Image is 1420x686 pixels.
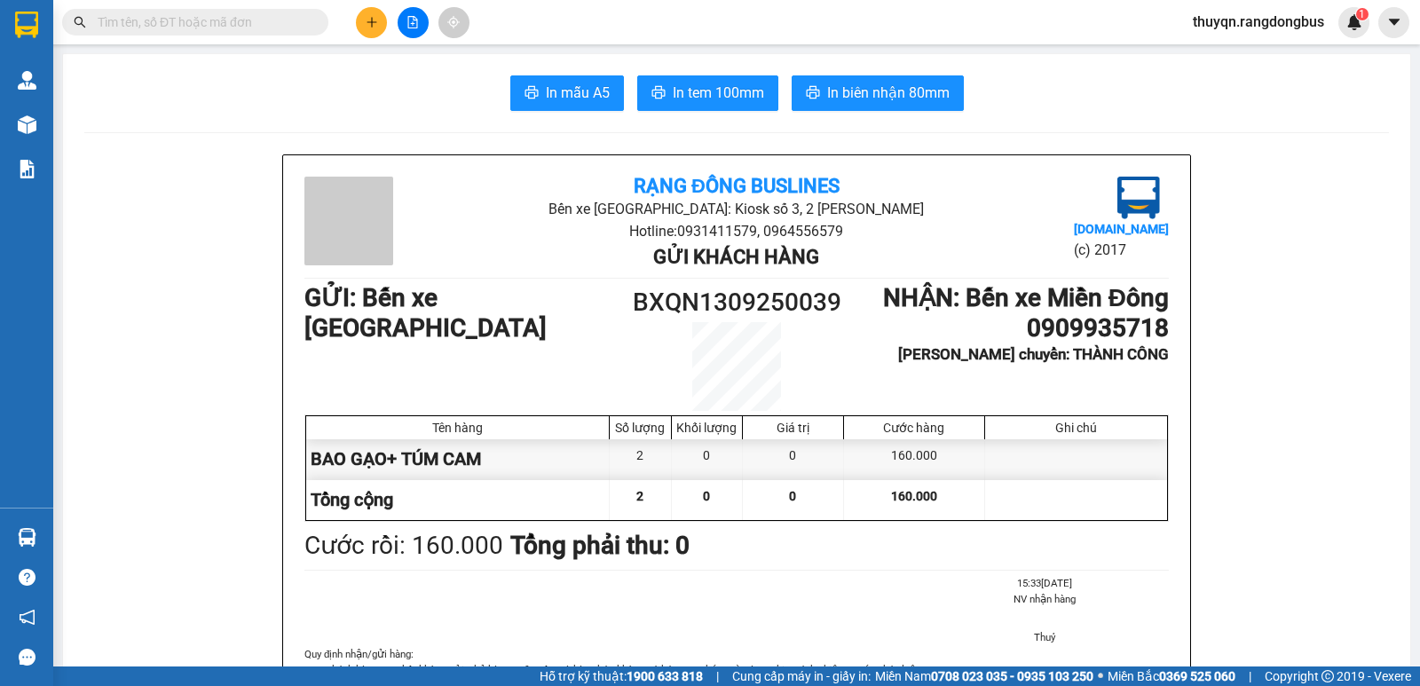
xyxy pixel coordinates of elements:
div: Khối lượng [676,421,738,435]
li: (c) 2017 [1074,239,1169,261]
button: printerIn tem 100mm [637,75,778,111]
span: Miền Bắc [1108,666,1235,686]
li: Bến xe [GEOGRAPHIC_DATA]: Kiosk số 3, 2 [PERSON_NAME] [448,198,1024,220]
img: logo.jpg [1117,177,1160,219]
button: printerIn biên nhận 80mm [792,75,964,111]
div: Giá trị [747,421,839,435]
b: [DOMAIN_NAME] [1074,222,1169,236]
span: copyright [1321,670,1334,682]
span: search [74,16,86,28]
b: [PERSON_NAME] chuyển: THÀNH CÔNG [898,345,1169,363]
b: NHẬN : Bến xe Miền Đông [883,283,1169,312]
b: Rạng Đông Buslines [634,175,840,197]
span: aim [447,16,460,28]
span: 1 [1359,8,1365,20]
span: 2 [636,489,643,503]
span: printer [525,85,539,102]
span: Tổng cộng [311,489,393,510]
li: Hotline: 0931411579, 0964556579 [448,220,1024,242]
span: In mẫu A5 [546,82,610,104]
strong: 1900 633 818 [627,669,703,683]
img: icon-new-feature [1346,14,1362,30]
span: notification [19,609,35,626]
span: 0 [789,489,796,503]
div: Số lượng [614,421,667,435]
img: logo-vxr [15,12,38,38]
span: In tem 100mm [673,82,764,104]
span: plus [366,16,378,28]
span: printer [651,85,666,102]
span: ⚪️ [1098,673,1103,680]
span: Cung cấp máy in - giấy in: [732,666,871,686]
button: file-add [398,7,429,38]
b: Tổng phải thu: 0 [510,531,690,560]
span: caret-down [1386,14,1402,30]
div: 160.000 [844,439,985,479]
li: NV nhận hàng [921,591,1169,607]
span: question-circle [19,569,35,586]
sup: 1 [1356,8,1369,20]
div: Cước rồi : 160.000 [304,526,503,565]
span: printer [806,85,820,102]
span: Hỗ trợ kỹ thuật: [540,666,703,686]
span: | [1249,666,1251,686]
strong: 0708 023 035 - 0935 103 250 [931,669,1093,683]
button: aim [438,7,469,38]
input: Tìm tên, số ĐT hoặc mã đơn [98,12,307,32]
span: | [716,666,719,686]
span: thuyqn.rangdongbus [1179,11,1338,33]
li: 15:33[DATE] [921,575,1169,591]
img: warehouse-icon [18,115,36,134]
div: Ghi chú [990,421,1163,435]
img: warehouse-icon [18,528,36,547]
span: file-add [406,16,419,28]
span: 160.000 [891,489,937,503]
div: Cước hàng [848,421,980,435]
div: 0 [743,439,844,479]
strong: 0369 525 060 [1159,669,1235,683]
b: GỬI : Bến xe [GEOGRAPHIC_DATA] [304,283,547,343]
span: In biên nhận 80mm [827,82,950,104]
div: 0 [672,439,743,479]
img: solution-icon [18,160,36,178]
button: caret-down [1378,7,1409,38]
li: Khách hàng cam kết không gửi, chở hàng quốc cấm và hàng hóa không có hóa đơn chứng từ và tự chịu ... [322,662,1169,678]
button: plus [356,7,387,38]
span: Miền Nam [875,666,1093,686]
img: warehouse-icon [18,71,36,90]
span: 0 [703,489,710,503]
li: Thuỷ [921,629,1169,645]
div: BAO GẠO+ TÚM CAM [306,439,610,479]
b: Gửi khách hàng [653,246,819,268]
div: Tên hàng [311,421,604,435]
div: 2 [610,439,672,479]
h1: 0909935718 [845,313,1169,343]
h1: BXQN1309250039 [628,283,845,322]
button: printerIn mẫu A5 [510,75,624,111]
span: message [19,649,35,666]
